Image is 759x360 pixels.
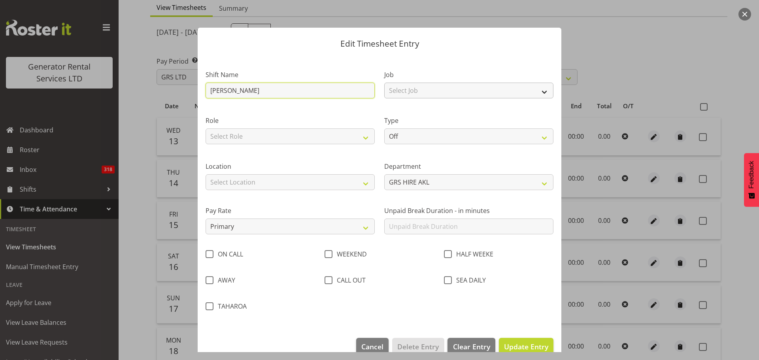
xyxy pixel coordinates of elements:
[213,250,243,258] span: ON CALL
[504,342,548,351] span: Update Entry
[213,276,235,284] span: AWAY
[361,341,383,352] span: Cancel
[384,219,553,234] input: Unpaid Break Duration
[206,162,375,171] label: Location
[499,338,553,355] button: Update Entry
[384,116,553,125] label: Type
[213,302,247,310] span: TAHAROA
[452,276,486,284] span: SEA DAILY
[332,250,367,258] span: WEEKEND
[206,40,553,48] p: Edit Timesheet Entry
[384,162,553,171] label: Department
[356,338,389,355] button: Cancel
[206,116,375,125] label: Role
[453,341,490,352] span: Clear Entry
[206,70,375,79] label: Shift Name
[447,338,495,355] button: Clear Entry
[332,276,366,284] span: CALL OUT
[384,70,553,79] label: Job
[452,250,493,258] span: HALF WEEKE
[206,83,375,98] input: Shift Name
[392,338,444,355] button: Delete Entry
[744,153,759,207] button: Feedback - Show survey
[384,206,553,215] label: Unpaid Break Duration - in minutes
[397,341,439,352] span: Delete Entry
[748,161,755,188] span: Feedback
[206,206,375,215] label: Pay Rate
